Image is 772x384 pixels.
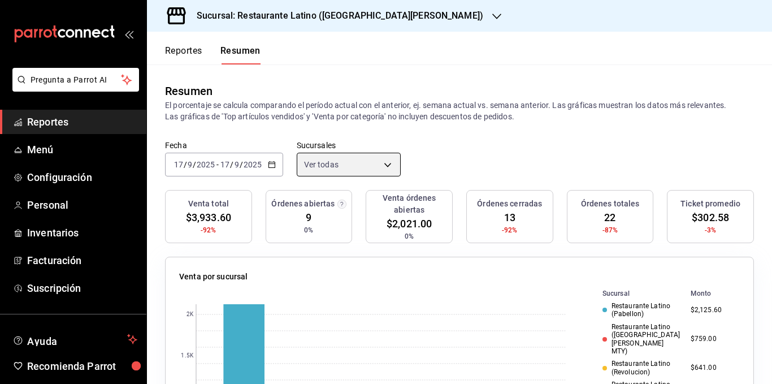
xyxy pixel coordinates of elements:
[124,29,133,38] button: open_drawer_menu
[196,160,215,169] input: ----
[502,225,518,235] span: -92%
[584,287,686,300] th: Sucursal
[165,83,212,100] div: Resumen
[240,160,243,169] span: /
[201,225,216,235] span: -92%
[174,160,184,169] input: --
[220,160,230,169] input: --
[581,198,640,210] h3: Órdenes totales
[602,360,682,376] div: Restaurante Latino (Revolucion)
[705,225,716,235] span: -3%
[186,210,231,225] span: $3,933.60
[371,192,448,216] h3: Venta órdenes abiertas
[602,323,682,356] div: Restaurante Latino ([GEOGRAPHIC_DATA][PERSON_NAME] MTY)
[27,253,137,268] span: Facturación
[234,160,240,169] input: --
[187,160,193,169] input: --
[188,198,229,210] h3: Venta total
[27,225,137,240] span: Inventarios
[181,353,193,359] text: 1.5K
[165,141,283,149] label: Fecha
[604,210,615,225] span: 22
[692,210,729,225] span: $302.58
[686,357,740,378] td: $641.00
[27,333,123,346] span: Ayuda
[8,82,139,94] a: Pregunta a Parrot AI
[12,68,139,92] button: Pregunta a Parrot AI
[216,160,219,169] span: -
[27,281,137,296] span: Suscripción
[187,312,194,318] text: 2K
[271,198,335,210] h3: Órdenes abiertas
[686,287,740,300] th: Monto
[188,9,483,23] h3: Sucursal: Restaurante Latino ([GEOGRAPHIC_DATA][PERSON_NAME])
[686,321,740,358] td: $759.00
[297,141,401,149] label: Sucursales
[165,45,261,64] div: navigation tabs
[405,231,414,241] span: 0%
[686,300,740,321] td: $2,125.60
[602,225,618,235] span: -87%
[387,216,432,231] span: $2,021.00
[184,160,187,169] span: /
[306,210,311,225] span: 9
[27,114,137,130] span: Reportes
[165,100,754,122] p: El porcentaje se calcula comparando el período actual con el anterior, ej. semana actual vs. sema...
[680,198,740,210] h3: Ticket promedio
[27,197,137,213] span: Personal
[602,302,682,318] div: Restaurante Latino (Pabellon)
[27,170,137,185] span: Configuración
[193,160,196,169] span: /
[304,159,339,170] span: Ver todas
[477,198,542,210] h3: Órdenes cerradas
[230,160,233,169] span: /
[504,210,515,225] span: 13
[165,45,202,64] button: Reportes
[27,359,137,374] span: Recomienda Parrot
[304,225,313,235] span: 0%
[220,45,261,64] button: Resumen
[27,142,137,157] span: Menú
[179,271,248,283] p: Venta por sucursal
[243,160,262,169] input: ----
[31,74,122,86] span: Pregunta a Parrot AI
